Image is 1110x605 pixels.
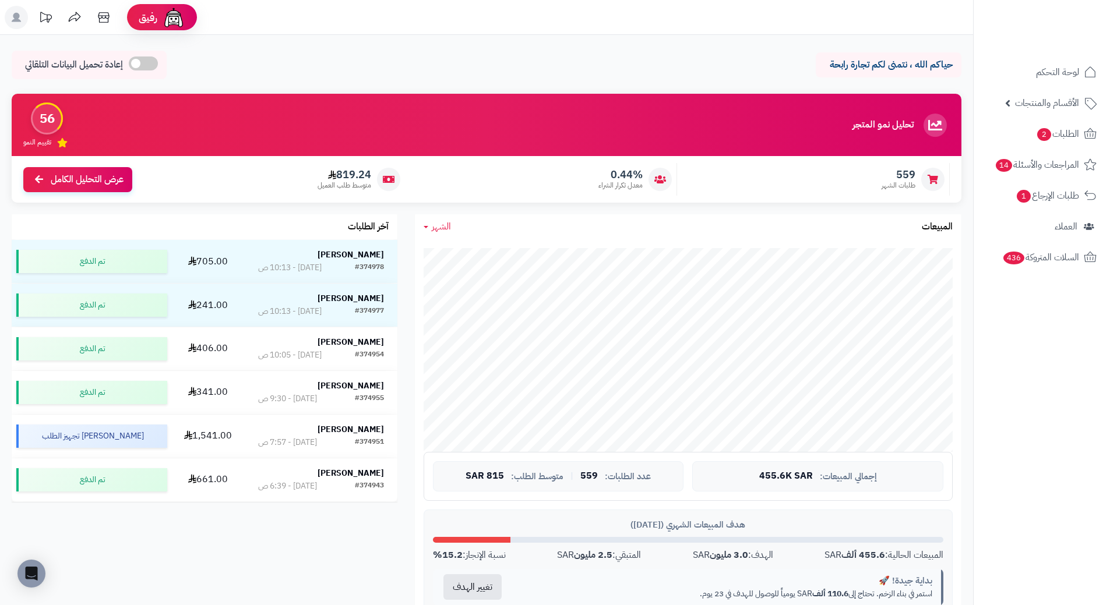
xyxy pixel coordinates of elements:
a: تحديثات المنصة [31,6,60,32]
h3: المبيعات [922,222,953,232]
span: 819.24 [318,168,371,181]
span: 559 [580,471,598,482]
h3: آخر الطلبات [348,222,389,232]
button: تغيير الهدف [443,574,502,600]
p: حياكم الله ، نتمنى لكم تجارة رابحة [824,58,953,72]
a: طلبات الإرجاع1 [981,182,1103,210]
span: عدد الطلبات: [605,472,651,482]
a: الطلبات2 [981,120,1103,148]
strong: 110.6 ألف [812,588,848,600]
div: المتبقي: SAR [557,549,641,562]
div: #374954 [355,349,384,361]
span: عرض التحليل الكامل [51,173,124,186]
td: 661.00 [172,458,245,501]
span: 2 [1037,128,1051,141]
div: #374977 [355,306,384,317]
div: #374951 [355,437,384,448]
div: [DATE] - 10:13 ص [258,306,322,317]
div: بداية جيدة! 🚀 [521,575,932,587]
td: 241.00 [172,284,245,327]
div: تم الدفع [16,468,167,491]
div: [DATE] - 9:30 ص [258,393,317,405]
strong: [PERSON_NAME] [318,249,384,261]
div: [PERSON_NAME] تجهيز الطلب [16,424,167,448]
div: [DATE] - 10:13 ص [258,262,322,274]
td: 1,541.00 [172,415,245,458]
td: 705.00 [172,240,245,283]
div: #374978 [355,262,384,274]
strong: [PERSON_NAME] [318,423,384,436]
div: [DATE] - 7:57 ص [258,437,317,448]
div: #374955 [355,393,384,405]
span: | [570,472,573,480]
td: 406.00 [172,327,245,370]
span: المراجعات والأسئلة [995,157,1079,173]
span: 1 [1016,189,1031,203]
strong: 3.0 مليون [710,548,748,562]
div: [DATE] - 10:05 ص [258,349,322,361]
span: السلات المتروكة [1002,249,1079,266]
strong: [PERSON_NAME] [318,467,384,479]
div: هدف المبيعات الشهري ([DATE]) [433,519,943,531]
a: الشهر [424,220,451,233]
div: تم الدفع [16,250,167,273]
strong: 2.5 مليون [574,548,612,562]
span: 0.44% [598,168,643,181]
td: 341.00 [172,371,245,414]
span: 455.6K SAR [759,471,813,482]
div: تم الدفع [16,381,167,404]
h3: تحليل نمو المتجر [852,120,914,130]
span: طلبات الإرجاع [1016,187,1079,204]
div: الهدف: SAR [693,549,773,562]
strong: [PERSON_NAME] [318,292,384,305]
span: متوسط الطلب: [511,472,563,482]
span: الطلبات [1036,126,1079,142]
a: السلات المتروكة436 [981,243,1103,271]
span: 559 [882,168,915,181]
span: 14 [995,158,1013,172]
span: إعادة تحميل البيانات التلقائي [25,58,123,72]
a: العملاء [981,213,1103,240]
span: الشهر [432,220,451,233]
div: Open Intercom Messenger [17,560,45,588]
strong: [PERSON_NAME] [318,336,384,348]
strong: 15.2% [433,548,463,562]
div: [DATE] - 6:39 ص [258,480,317,492]
strong: [PERSON_NAME] [318,380,384,392]
span: متوسط طلب العميل [318,181,371,190]
p: استمر في بناء الزخم. تحتاج إلى SAR يومياً للوصول للهدف في 23 يوم. [521,588,932,600]
img: logo-2.png [1031,9,1099,33]
span: الأقسام والمنتجات [1015,95,1079,111]
img: ai-face.png [162,6,185,29]
a: لوحة التحكم [981,58,1103,86]
span: 436 [1003,251,1025,264]
span: 815 SAR [466,471,504,482]
span: إجمالي المبيعات: [820,472,877,482]
div: تم الدفع [16,293,167,317]
a: عرض التحليل الكامل [23,167,132,192]
span: العملاء [1055,218,1077,235]
a: المراجعات والأسئلة14 [981,151,1103,179]
strong: 455.6 ألف [841,548,885,562]
div: نسبة الإنجاز: [433,549,506,562]
div: تم الدفع [16,337,167,360]
div: المبيعات الحالية: SAR [824,549,943,562]
span: رفيق [139,10,157,24]
span: لوحة التحكم [1036,64,1079,80]
span: معدل تكرار الشراء [598,181,643,190]
span: طلبات الشهر [882,181,915,190]
div: #374943 [355,480,384,492]
span: تقييم النمو [23,137,51,147]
